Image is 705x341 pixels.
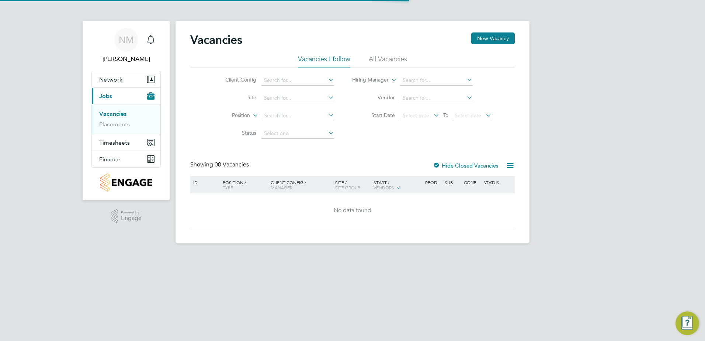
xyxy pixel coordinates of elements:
[99,93,112,100] span: Jobs
[99,156,120,163] span: Finance
[261,93,334,103] input: Search for...
[99,110,126,117] a: Vacancies
[346,76,389,84] label: Hiring Manager
[92,71,160,87] button: Network
[190,161,250,169] div: Showing
[92,104,160,134] div: Jobs
[214,130,256,136] label: Status
[352,112,395,118] label: Start Date
[374,185,394,190] span: Vendors
[191,207,514,214] div: No data found
[215,161,249,168] span: 00 Vacancies
[91,55,161,63] span: Naomi Mutter
[119,35,134,45] span: NM
[121,215,142,221] span: Engage
[92,134,160,151] button: Timesheets
[369,55,407,68] li: All Vacancies
[400,93,473,103] input: Search for...
[471,32,515,44] button: New Vacancy
[191,176,217,189] div: ID
[676,311,699,335] button: Engage Resource Center
[121,209,142,216] span: Powered by
[217,176,269,194] div: Position /
[208,112,250,119] label: Position
[91,28,161,63] a: NM[PERSON_NAME]
[99,76,122,83] span: Network
[400,75,473,86] input: Search for...
[99,121,130,128] a: Placements
[83,21,170,200] nav: Main navigation
[443,176,462,189] div: Sub
[482,176,514,189] div: Status
[261,111,334,121] input: Search for...
[92,151,160,167] button: Finance
[100,173,152,192] img: countryside-properties-logo-retina.png
[111,209,142,223] a: Powered byEngage
[214,76,256,83] label: Client Config
[223,185,233,190] span: Type
[271,185,292,190] span: Manager
[269,176,333,194] div: Client Config /
[190,32,242,47] h2: Vacancies
[352,94,395,101] label: Vendor
[333,176,372,194] div: Site /
[433,162,499,169] label: Hide Closed Vacancies
[261,75,334,86] input: Search for...
[372,176,423,194] div: Start /
[462,176,481,189] div: Conf
[455,112,481,119] span: Select date
[298,55,350,68] li: Vacancies I follow
[335,185,360,190] span: Site Group
[92,88,160,104] button: Jobs
[441,110,451,120] span: To
[261,128,334,139] input: Select one
[99,139,130,146] span: Timesheets
[214,94,256,101] label: Site
[403,112,429,119] span: Select date
[91,173,161,192] a: Go to home page
[423,176,442,189] div: Reqd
